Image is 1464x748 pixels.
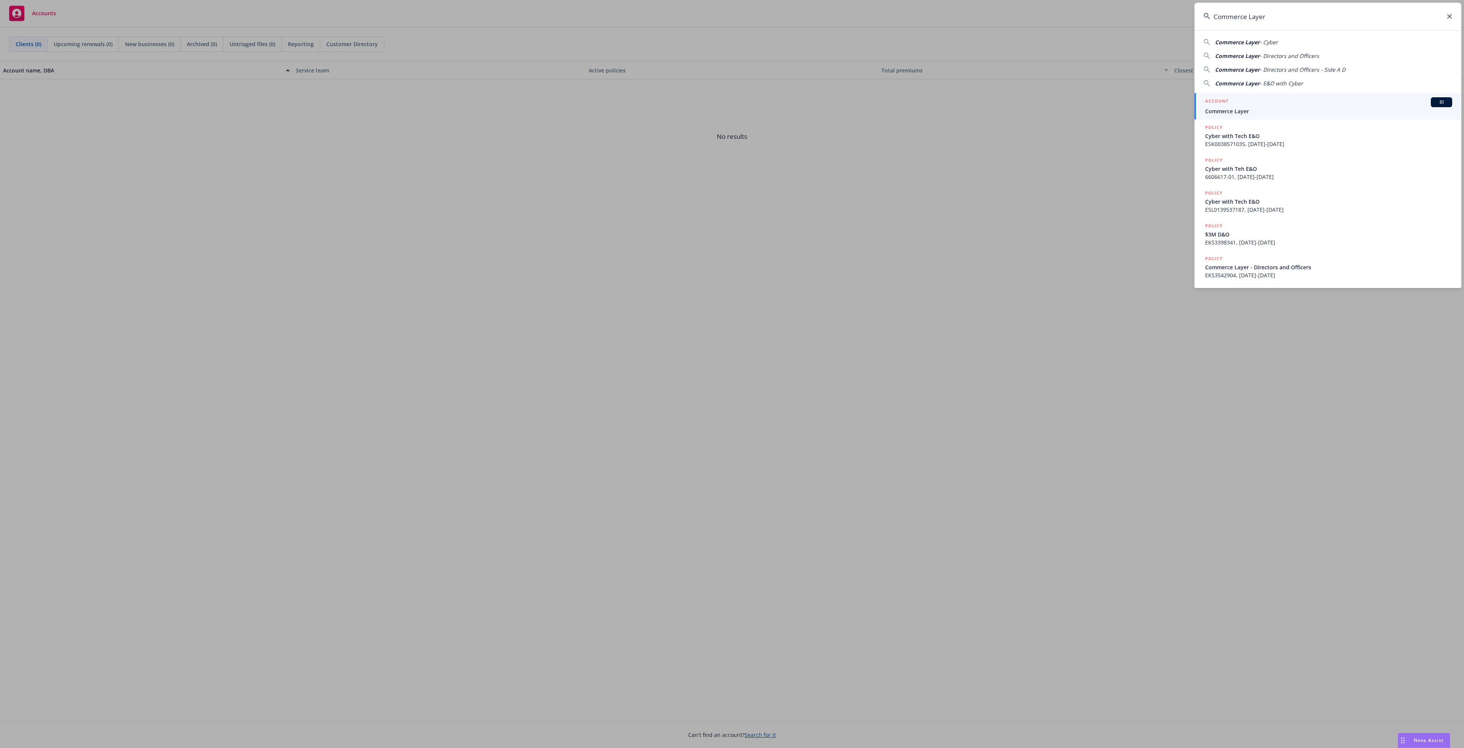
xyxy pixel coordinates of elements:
[1205,206,1452,214] span: ESL0139537187, [DATE]-[DATE]
[1205,156,1223,164] h5: POLICY
[1194,93,1461,119] a: ACCOUNTBICommerce Layer
[1260,52,1319,60] span: - Directors and Officers
[1215,39,1260,46] span: Commerce Layer
[1205,222,1223,230] h5: POLICY
[1260,80,1303,87] span: - E&O with Cyber
[1215,80,1260,87] span: Commerce Layer
[1205,238,1452,246] span: EKS3398341, [DATE]-[DATE]
[1215,52,1260,60] span: Commerce Layer
[1398,733,1450,748] button: Nova Assist
[1205,140,1452,148] span: ESK0038571035, [DATE]-[DATE]
[1205,230,1452,238] span: $3M D&O
[1434,99,1449,106] span: BI
[1205,189,1223,197] h5: POLICY
[1215,66,1260,73] span: Commerce Layer
[1194,185,1461,218] a: POLICYCyber with Tech E&OESL0139537187, [DATE]-[DATE]
[1194,119,1461,152] a: POLICYCyber with Tech E&OESK0038571035, [DATE]-[DATE]
[1260,66,1345,73] span: - Directors and Officers - Side A D
[1194,218,1461,251] a: POLICY$3M D&OEKS3398341, [DATE]-[DATE]
[1414,737,1444,743] span: Nova Assist
[1205,173,1452,181] span: 6606617-01, [DATE]-[DATE]
[1194,152,1461,185] a: POLICYCyber with Teh E&O6606617-01, [DATE]-[DATE]
[1194,3,1461,30] input: Search...
[1205,132,1452,140] span: Cyber with Tech E&O
[1205,107,1452,115] span: Commerce Layer
[1205,198,1452,206] span: Cyber with Tech E&O
[1205,255,1223,262] h5: POLICY
[1205,97,1228,106] h5: ACCOUNT
[1205,124,1223,131] h5: POLICY
[1205,165,1452,173] span: Cyber with Teh E&O
[1260,39,1278,46] span: - Cyber
[1398,733,1408,748] div: Drag to move
[1205,263,1452,271] span: Commerce Layer - Directors and Officers
[1205,271,1452,279] span: EKS3542904, [DATE]-[DATE]
[1194,251,1461,283] a: POLICYCommerce Layer - Directors and OfficersEKS3542904, [DATE]-[DATE]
